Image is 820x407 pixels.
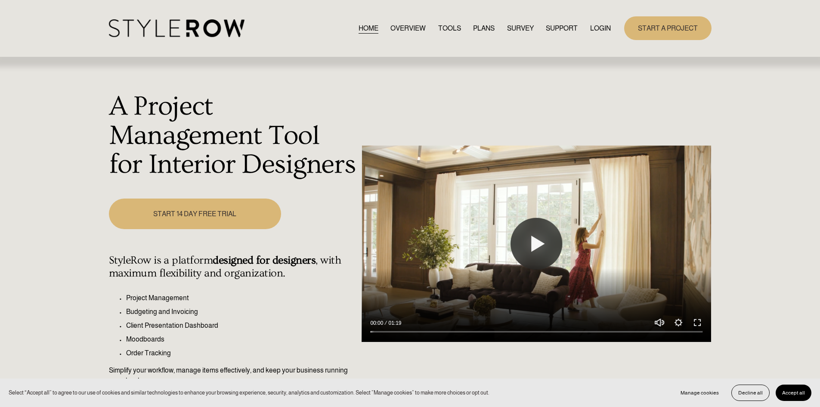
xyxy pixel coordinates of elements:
[738,390,763,396] span: Decline all
[370,319,385,327] div: Current time
[213,254,316,267] strong: designed for designers
[109,92,357,180] h1: A Project Management Tool for Interior Designers
[674,385,725,401] button: Manage cookies
[390,22,426,34] a: OVERVIEW
[731,385,770,401] button: Decline all
[359,22,378,34] a: HOME
[109,254,357,280] h4: StyleRow is a platform , with maximum flexibility and organization.
[126,293,357,303] p: Project Management
[511,218,562,270] button: Play
[546,22,578,34] a: folder dropdown
[109,19,244,37] img: StyleRow
[438,22,461,34] a: TOOLS
[473,22,495,34] a: PLANS
[681,390,719,396] span: Manage cookies
[507,22,534,34] a: SURVEY
[126,307,357,317] p: Budgeting and Invoicing
[370,329,702,335] input: Seek
[126,348,357,358] p: Order Tracking
[109,365,357,386] p: Simplify your workflow, manage items effectively, and keep your business running seamlessly.
[782,390,805,396] span: Accept all
[9,388,489,397] p: Select “Accept all” to agree to our use of cookies and similar technologies to enhance your brows...
[546,23,578,34] span: SUPPORT
[126,320,357,331] p: Client Presentation Dashboard
[776,385,811,401] button: Accept all
[109,199,281,229] a: START 14 DAY FREE TRIAL
[624,16,712,40] a: START A PROJECT
[590,22,611,34] a: LOGIN
[126,334,357,345] p: Moodboards
[385,319,403,327] div: Duration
